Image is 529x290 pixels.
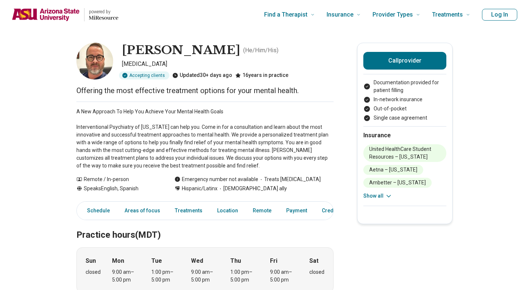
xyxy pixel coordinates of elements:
[230,257,241,265] strong: Thu
[76,43,113,79] img: Gerhard Gomez, Psychiatrist
[363,79,446,122] ul: Payment options
[270,268,298,284] div: 9:00 am – 5:00 pm
[151,257,162,265] strong: Tue
[122,60,334,68] p: [MEDICAL_DATA]
[89,9,118,15] p: powered by
[76,185,160,192] div: Speaks English, Spanish
[172,71,232,79] div: Updated 30+ days ago
[174,176,258,183] div: Emergency number not available
[76,211,334,241] h2: Practice hours (MDT)
[122,43,240,58] h1: [PERSON_NAME]
[258,176,321,183] span: Treats [MEDICAL_DATA]
[86,268,101,276] div: closed
[191,257,203,265] strong: Wed
[78,203,114,218] a: Schedule
[363,52,446,70] button: Callprovider
[282,203,312,218] a: Payment
[373,10,413,20] span: Provider Types
[270,257,277,265] strong: Fri
[191,268,219,284] div: 9:00 am – 5:00 pm
[482,9,517,21] button: Log In
[120,203,165,218] a: Areas of focus
[432,10,463,20] span: Treatments
[363,144,446,162] li: United HealthCare Student Resources – [US_STATE]
[309,257,319,265] strong: Sat
[363,178,432,188] li: Ambetter – [US_STATE]
[213,203,242,218] a: Location
[235,71,288,79] div: 16 years in practice
[363,165,423,175] li: Aetna – [US_STATE]
[363,105,446,113] li: Out-of-pocket
[112,257,124,265] strong: Mon
[248,203,276,218] a: Remote
[119,71,169,79] div: Accepting clients
[243,46,278,55] p: ( He/Him/His )
[170,203,207,218] a: Treatments
[363,131,446,140] h2: Insurance
[12,3,118,26] a: Home page
[264,10,307,20] span: Find a Therapist
[317,203,354,218] a: Credentials
[363,96,446,103] li: In-network insurance
[309,268,324,276] div: closed
[217,185,287,192] span: [DEMOGRAPHIC_DATA] ally
[151,268,180,284] div: 1:00 pm – 5:00 pm
[363,79,446,94] li: Documentation provided for patient filling
[327,10,353,20] span: Insurance
[230,268,259,284] div: 1:00 pm – 5:00 pm
[76,108,334,170] p: A New Approach To Help You Achieve Your Mental Health Goals Interventional Psychiatry of [US_STAT...
[363,192,392,200] button: Show all
[363,114,446,122] li: Single case agreement
[182,185,217,192] span: Hispanic/Latinx
[86,257,96,265] strong: Sun
[76,176,160,183] div: Remote / In-person
[112,268,140,284] div: 9:00 am – 5:00 pm
[76,85,334,96] p: Offering the most effective treatment options for your mental health.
